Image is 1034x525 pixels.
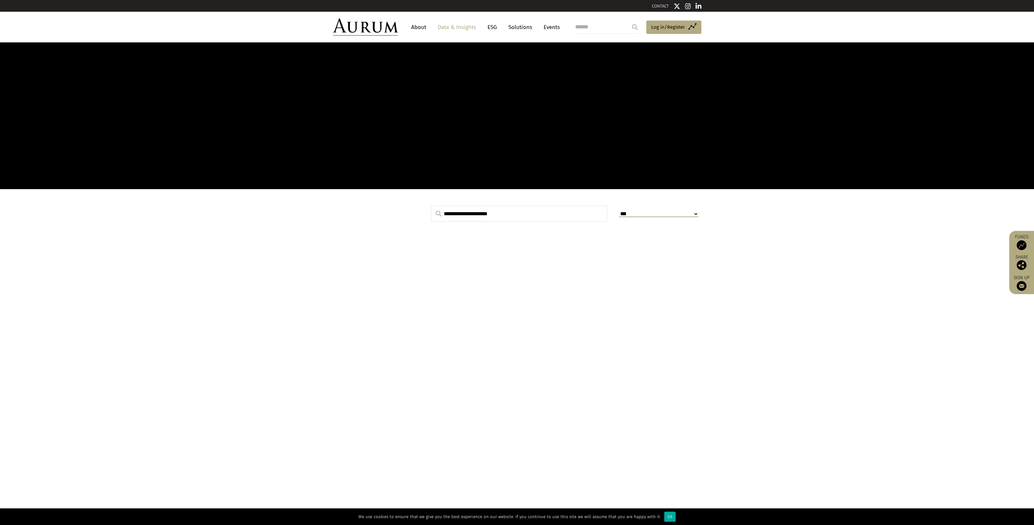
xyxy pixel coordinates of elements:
[674,3,680,9] img: Twitter icon
[1017,240,1027,250] img: Access Funds
[408,21,429,33] a: About
[484,21,500,33] a: ESG
[1012,255,1031,270] div: Share
[436,211,442,217] img: search.svg
[664,512,676,522] div: Ok
[646,21,701,34] a: Log in/Register
[540,21,560,33] a: Events
[652,4,669,8] a: CONTACT
[1017,260,1027,270] img: Share this post
[651,23,685,31] span: Log in/Register
[628,21,641,34] input: Submit
[1012,234,1031,250] a: Funds
[333,18,398,36] img: Aurum
[685,3,691,9] img: Instagram icon
[1017,281,1027,291] img: Sign up to our newsletter
[434,21,479,33] a: Data & Insights
[505,21,535,33] a: Solutions
[696,3,701,9] img: Linkedin icon
[1012,275,1031,291] a: Sign up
